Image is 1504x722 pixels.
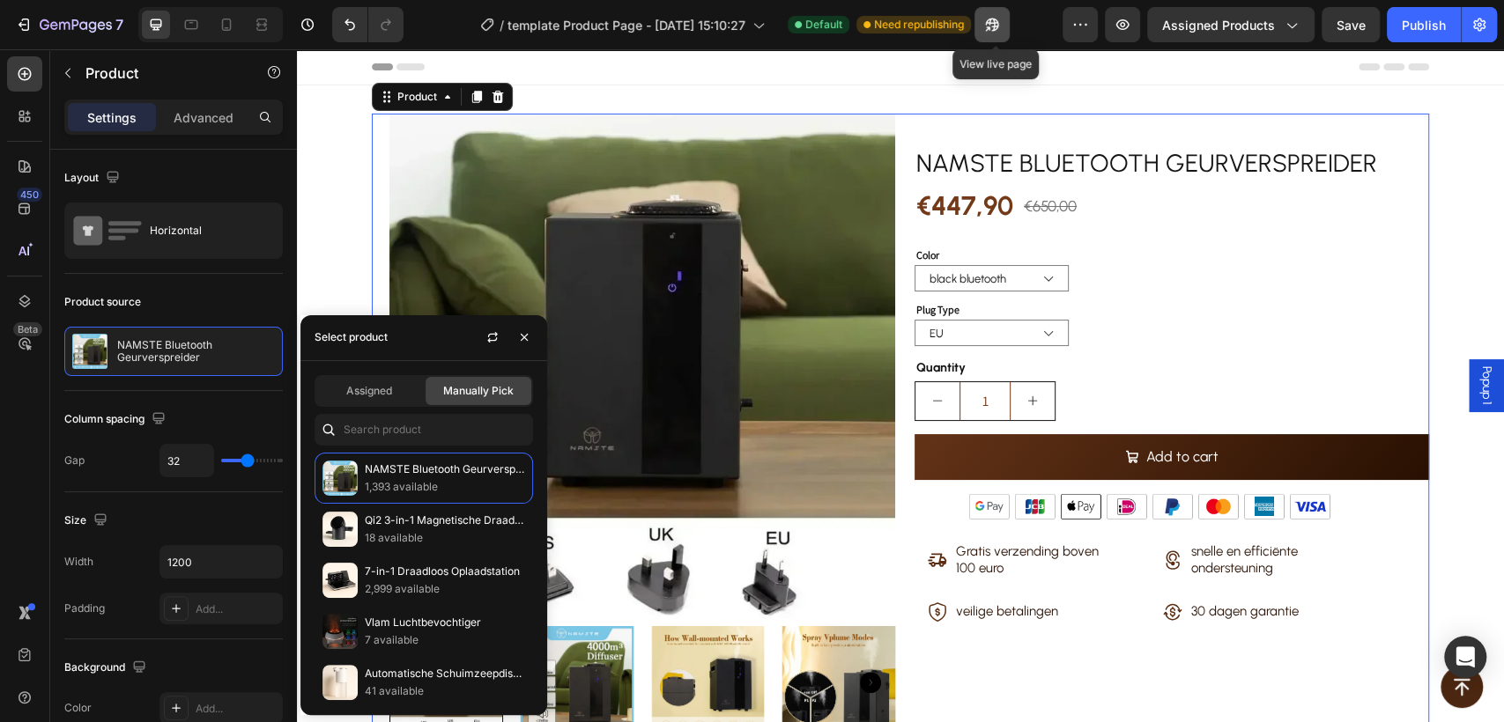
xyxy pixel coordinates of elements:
[365,563,525,580] p: 7-in-1 Draadloos Oplaadstation
[115,14,123,35] p: 7
[64,408,169,431] div: Column spacing
[618,196,644,216] legend: Color
[1181,317,1198,356] span: Popup 1
[365,614,525,631] p: Vlam Luchtbevochtiger
[659,494,809,528] p: Gratis verzending boven 100 euro
[894,494,1044,528] p: snelle en efficiënte ondersteuning
[1337,18,1366,33] span: Save
[1402,16,1446,34] div: Publish
[64,700,92,716] div: Color
[174,108,233,127] p: Advanced
[7,7,131,42] button: 7
[365,682,525,700] p: 41 available
[196,601,278,617] div: Add...
[365,580,525,598] p: 2,999 available
[365,529,525,547] p: 18 available
[500,16,504,34] span: /
[322,614,358,649] img: collections
[346,383,392,399] span: Assigned
[297,49,1504,722] iframe: Design area
[315,329,388,345] div: Select product
[894,554,1002,571] p: 30 dagen garantie
[160,445,213,476] input: Auto
[322,563,358,598] img: collections
[315,414,533,446] input: Search in Settings & Advanced
[322,665,358,700] img: collections
[64,656,150,680] div: Background
[618,131,718,182] div: €447,90
[619,333,663,371] button: decrement
[64,600,105,616] div: Padding
[714,333,758,371] button: increment
[365,665,525,682] p: Automatische Schuimzeepdispenser
[618,251,664,270] legend: Plug Type
[663,333,714,371] input: quantity
[1322,7,1380,42] button: Save
[849,395,922,421] div: Add to cart
[322,460,358,496] img: collections
[618,385,1132,431] button: Add to cart
[1162,16,1275,34] span: Assigned Products
[160,546,282,578] input: Auto
[618,96,1132,131] h2: NAMSTE Bluetooth Geurverspreider
[508,16,745,34] span: template Product Page - [DATE] 15:10:27
[1147,7,1315,42] button: Assigned Products
[618,306,1132,331] div: Quantity
[87,108,137,127] p: Settings
[64,166,123,190] div: Layout
[322,512,358,547] img: collections
[150,210,257,251] div: Horizontal
[196,701,278,717] div: Add...
[805,17,842,33] span: Default
[117,339,275,364] p: NAMSTE Bluetooth Geurverspreider
[64,453,85,468] div: Gap
[13,322,42,336] div: Beta
[365,631,525,649] p: 7 available
[1444,636,1486,678] div: Open Intercom Messenger
[725,145,782,168] div: €650,00
[97,40,144,55] div: Product
[443,383,514,399] span: Manually Pick
[365,478,525,496] p: 1,393 available
[332,7,404,42] div: Undo/Redo
[1387,7,1461,42] button: Publish
[85,63,235,84] p: Product
[664,435,1041,478] img: gempages_586017887307760475-624274c6-7ec7-4906-b3fb-4128a9c3b7d9.png
[365,460,525,478] p: NAMSTE Bluetooth Geurverspreider
[874,17,964,33] span: Need republishing
[64,509,111,533] div: Size
[72,334,107,369] img: product feature img
[64,554,93,570] div: Width
[659,554,761,571] p: veilige betalingen
[365,512,525,529] p: Qi2 3-in-1 Magnetische Draadloze
[64,294,141,310] div: Product source
[17,188,42,202] div: 450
